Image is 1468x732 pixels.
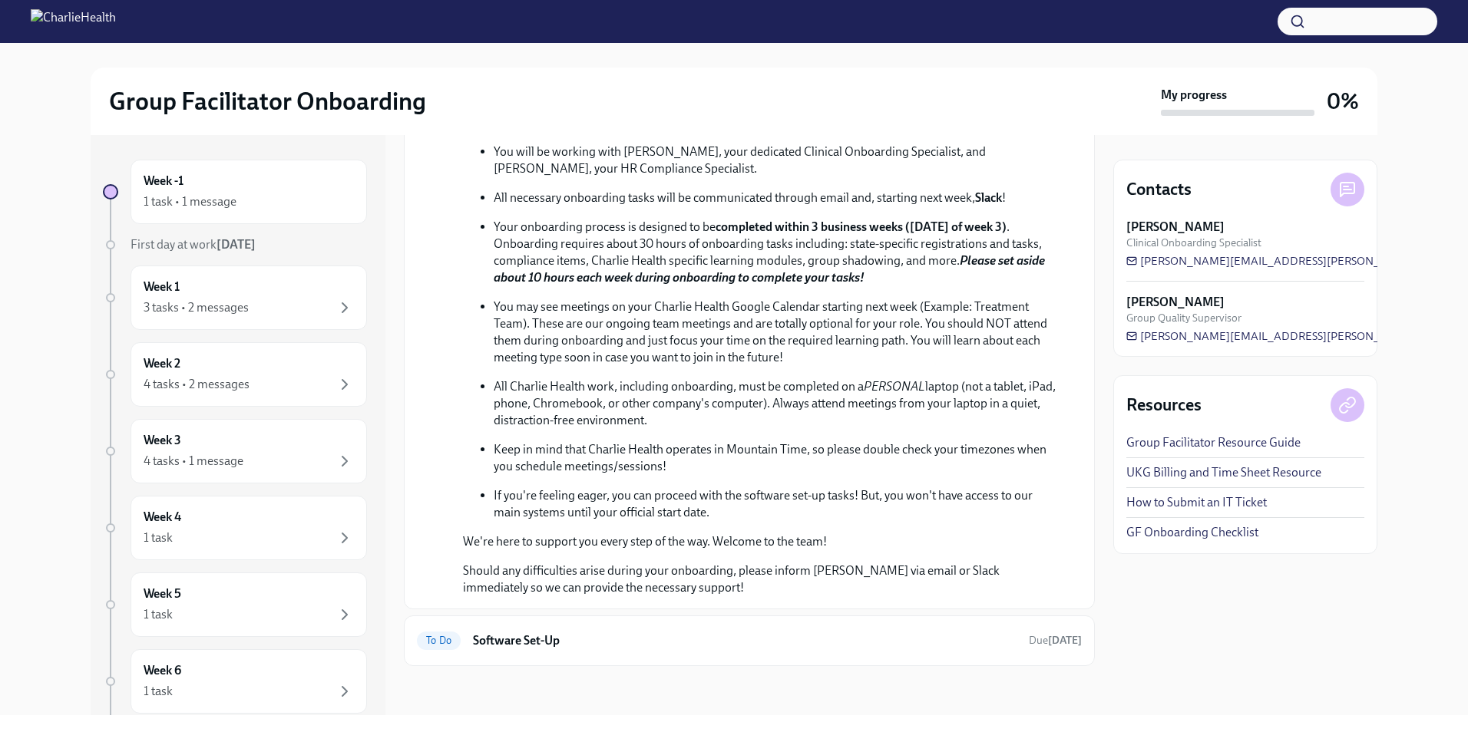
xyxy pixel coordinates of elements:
p: All Charlie Health work, including onboarding, must be completed on a laptop (not a tablet, iPad,... [494,378,1057,429]
h3: 0% [1327,87,1359,115]
p: We're here to support you every step of the way. Welcome to the team! [463,533,1057,550]
p: Should any difficulties arise during your onboarding, please inform [PERSON_NAME] via email or Sl... [463,562,1057,596]
a: Week 41 task [103,496,367,560]
span: Group Quality Supervisor [1126,311,1242,325]
h4: Resources [1126,394,1202,417]
a: Week 61 task [103,649,367,714]
strong: completed within 3 business weeks ([DATE] of week 3) [716,219,1007,234]
h6: Software Set-Up [473,632,1017,649]
a: UKG Billing and Time Sheet Resource [1126,464,1321,481]
h6: Week 5 [144,585,181,602]
p: If you're feeling eager, you can proceed with the software set-up tasks! But, you won't have acce... [494,487,1057,521]
strong: [DATE] [217,237,256,252]
div: 4 tasks • 2 messages [144,376,250,393]
a: Week 34 tasks • 1 message [103,419,367,483]
h6: Week -1 [144,173,183,190]
p: All necessary onboarding tasks will be communicated through email and, starting next week, ! [494,190,1057,206]
h2: Group Facilitator Onboarding [109,86,426,117]
p: You may see meetings on your Charlie Health Google Calendar starting next week (Example: Treatmen... [494,298,1057,366]
h4: Contacts [1126,178,1192,201]
span: Clinical Onboarding Specialist [1126,236,1261,250]
strong: My progress [1161,87,1227,104]
h6: Week 2 [144,355,180,372]
span: Due [1029,634,1082,647]
h6: Week 4 [144,509,181,526]
p: Your onboarding process is designed to be . Onboarding requires about 30 hours of onboarding task... [494,219,1057,286]
a: Week 13 tasks • 2 messages [103,265,367,330]
a: To DoSoftware Set-UpDue[DATE] [417,628,1082,653]
div: 4 tasks • 1 message [144,453,243,470]
div: 3 tasks • 2 messages [144,299,249,316]
strong: Please set aside about 10 hours each week during onboarding to complete your tasks! [494,253,1045,285]
strong: [DATE] [1048,634,1082,647]
a: GF Onboarding Checklist [1126,524,1258,541]
a: Group Facilitator Resource Guide [1126,434,1301,451]
a: Week 51 task [103,572,367,637]
strong: Slack [975,190,1002,205]
div: 1 task [144,529,173,546]
div: 1 task • 1 message [144,193,236,210]
p: Keep in mind that Charlie Health operates in Mountain Time, so please double check your timezones... [494,441,1057,475]
span: First day at work [131,237,256,252]
a: Week -11 task • 1 message [103,160,367,224]
span: To Do [417,635,461,646]
em: PERSONAL [864,379,925,394]
strong: [PERSON_NAME] [1126,219,1225,236]
h6: Week 6 [144,662,181,679]
h6: Week 3 [144,432,181,449]
div: 1 task [144,606,173,623]
a: How to Submit an IT Ticket [1126,494,1267,511]
div: 1 task [144,683,173,700]
a: Week 24 tasks • 2 messages [103,342,367,407]
img: CharlieHealth [31,9,116,34]
a: First day at work[DATE] [103,236,367,253]
h6: Week 1 [144,279,180,295]
p: You will be working with [PERSON_NAME], your dedicated Clinical Onboarding Specialist, and [PERSO... [494,143,1057,177]
strong: [PERSON_NAME] [1126,294,1225,311]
